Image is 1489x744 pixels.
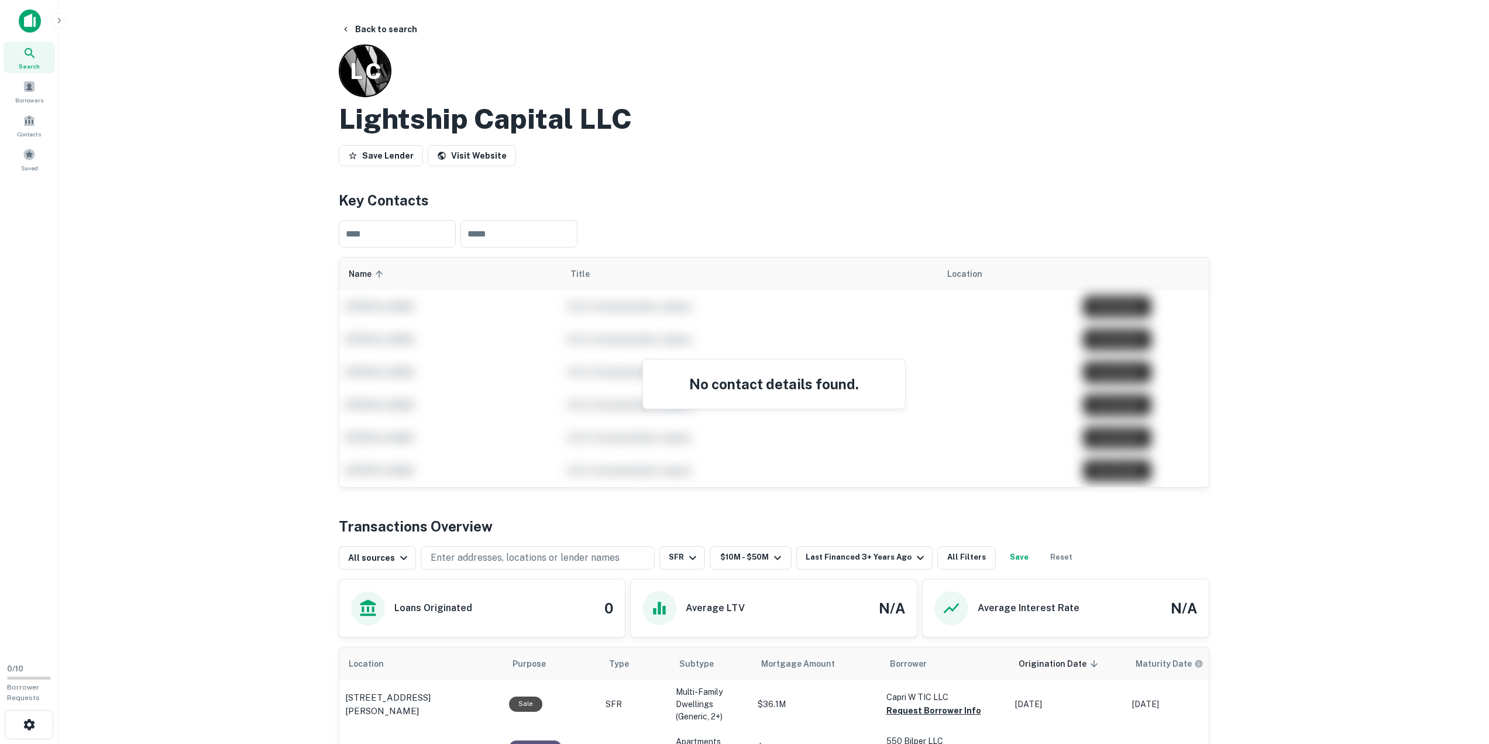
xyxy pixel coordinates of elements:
[348,551,411,565] div: All sources
[657,373,891,395] h4: No contact details found.
[1043,546,1080,570] button: Reset
[4,109,55,141] a: Contacts
[1430,650,1489,707] iframe: Chat Widget
[1000,546,1038,570] button: Save your search to get updates of matches that match your search criteria.
[752,647,881,680] th: Mortgage Amount
[796,546,933,570] button: Last Financed 3+ Years Ago
[679,657,714,671] span: Subtype
[19,9,41,33] img: capitalize-icon.png
[1136,657,1203,670] div: Maturity dates displayed may be estimated. Please contact the lender for the most accurate maturi...
[1136,657,1192,670] h6: Maturity Date
[7,664,23,673] span: 0 / 10
[18,129,41,139] span: Contacts
[758,698,875,711] p: $36.1M
[886,691,1003,704] p: Capri W TIC LLC
[4,143,55,175] a: Saved
[600,647,670,680] th: Type
[879,598,905,619] h4: N/A
[937,546,996,570] button: All Filters
[21,163,38,173] span: Saved
[1019,657,1102,671] span: Origination Date
[670,647,752,680] th: Subtype
[978,601,1079,615] h6: Average Interest Rate
[659,546,705,570] button: SFR
[339,647,503,680] th: Location
[4,76,55,107] a: Borrowers
[1171,598,1197,619] h4: N/A
[881,647,1009,680] th: Borrower
[19,61,40,71] span: Search
[350,54,380,88] p: L C
[890,657,927,671] span: Borrower
[886,704,981,718] button: Request Borrower Info
[1136,657,1219,670] span: Maturity dates displayed may be estimated. Please contact the lender for the most accurate maturi...
[428,145,516,166] a: Visit Website
[1126,647,1243,680] th: Maturity dates displayed may be estimated. Please contact the lender for the most accurate maturi...
[503,647,600,680] th: Purpose
[606,698,664,711] p: SFR
[339,516,493,537] h4: Transactions Overview
[761,657,850,671] span: Mortgage Amount
[349,657,399,671] span: Location
[710,546,792,570] button: $10M - $50M
[394,601,472,615] h6: Loans Originated
[609,657,629,671] span: Type
[806,551,927,565] div: Last Financed 3+ Years Ago
[339,258,1209,487] div: scrollable content
[4,42,55,73] a: Search
[1132,698,1237,711] p: [DATE]
[686,601,745,615] h6: Average LTV
[339,190,1209,211] h4: Key Contacts
[509,697,542,711] div: Sale
[339,546,416,570] button: All sources
[339,102,632,136] h2: Lightship Capital LLC
[431,551,620,565] p: Enter addresses, locations or lender names
[604,598,613,619] h4: 0
[513,657,561,671] span: Purpose
[345,691,497,718] a: [STREET_ADDRESS][PERSON_NAME]
[1015,698,1120,711] p: [DATE]
[421,546,655,570] button: Enter addresses, locations or lender names
[339,145,423,166] button: Save Lender
[7,683,40,702] span: Borrower Requests
[1009,647,1126,680] th: Origination Date
[336,19,422,40] button: Back to search
[676,686,746,723] p: Multi-Family Dwellings (Generic, 2+)
[15,95,43,105] span: Borrowers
